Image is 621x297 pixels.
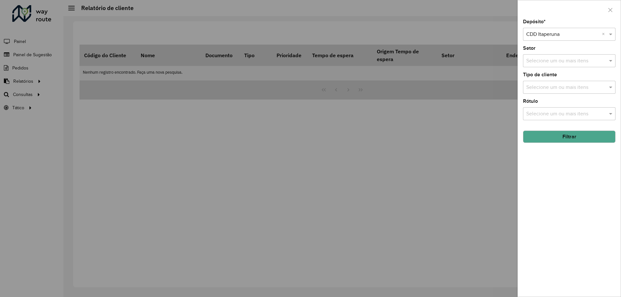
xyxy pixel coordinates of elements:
[523,44,536,52] label: Setor
[602,30,607,38] span: Clear all
[523,97,538,105] label: Rótulo
[523,131,616,143] button: Filtrar
[523,18,546,26] label: Depósito
[523,71,557,79] label: Tipo de cliente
